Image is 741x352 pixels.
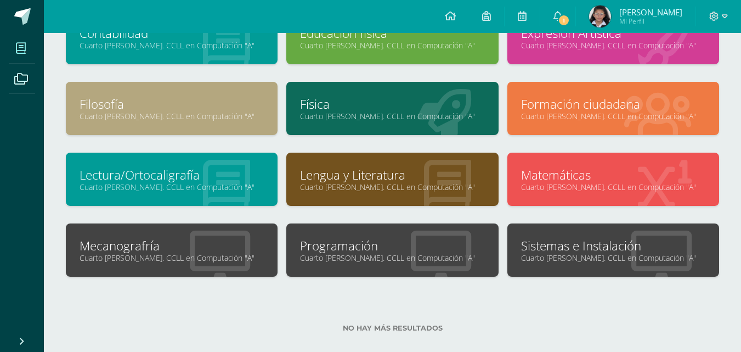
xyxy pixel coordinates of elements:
[80,40,264,51] a: Cuarto [PERSON_NAME]. CCLL en Computación "A"
[619,7,682,18] span: [PERSON_NAME]
[300,111,484,121] a: Cuarto [PERSON_NAME]. CCLL en Computación "A"
[66,324,719,332] label: No hay más resultados
[521,40,705,51] a: Cuarto [PERSON_NAME]. CCLL en Computación "A"
[300,253,484,263] a: Cuarto [PERSON_NAME]. CCLL en Computación "A"
[521,182,705,192] a: Cuarto [PERSON_NAME]. CCLL en Computación "A"
[589,5,611,27] img: 8dc196b0e9df2151490d45404abee588.png
[521,111,705,121] a: Cuarto [PERSON_NAME]. CCLL en Computación "A"
[558,14,570,26] span: 1
[521,237,705,254] a: Sistemas e Instalación
[300,166,484,183] a: Lengua y Literatura
[300,96,484,113] a: Física
[521,96,705,113] a: Formación ciudadana
[521,25,705,42] a: Expresión Artistica
[619,16,682,26] span: Mi Perfil
[300,237,484,254] a: Programación
[521,253,705,263] a: Cuarto [PERSON_NAME]. CCLL en Computación "A"
[300,182,484,192] a: Cuarto [PERSON_NAME]. CCLL en Computación "A"
[300,40,484,51] a: Cuarto [PERSON_NAME]. CCLL en Computación "A"
[80,253,264,263] a: Cuarto [PERSON_NAME]. CCLL en Computación "A"
[80,182,264,192] a: Cuarto [PERSON_NAME]. CCLL en Computación "A"
[80,237,264,254] a: Mecanografría
[80,25,264,42] a: Contabilidad
[300,25,484,42] a: Educación física
[80,166,264,183] a: Lectura/Ortocaligrafía
[80,111,264,121] a: Cuarto [PERSON_NAME]. CCLL en Computación "A"
[80,96,264,113] a: Filosofía
[521,166,705,183] a: Matemáticas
